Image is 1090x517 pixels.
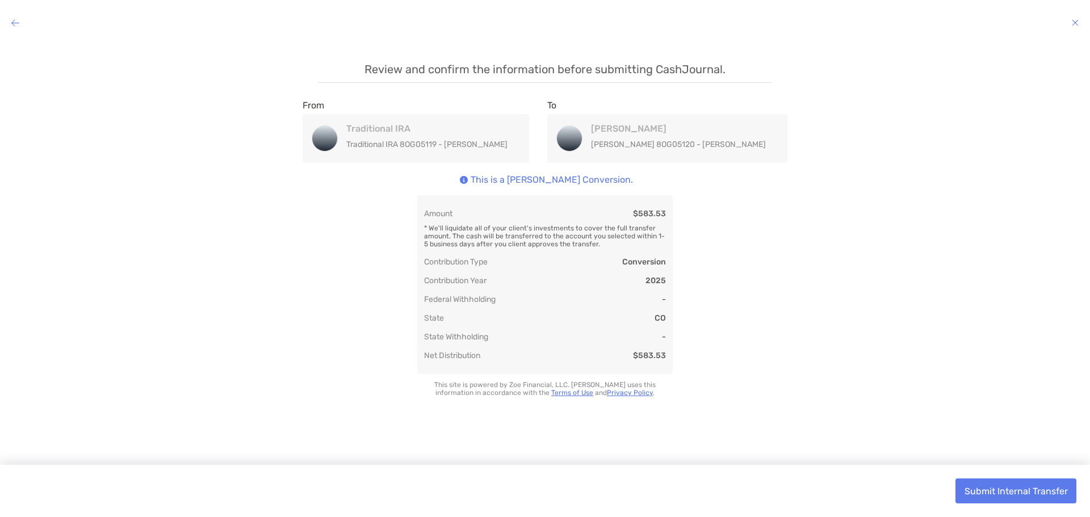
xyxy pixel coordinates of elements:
[622,257,666,267] div: Conversion
[424,209,452,218] div: Amount
[346,123,508,134] h4: Traditional IRA
[460,176,468,184] img: Icon info
[424,218,666,248] div: * We'll liquidate all of your client's investments to cover the full transfer amount. The cash wi...
[557,126,582,151] img: Roth IRA
[955,478,1076,503] button: Submit Internal Transfer
[303,100,324,111] label: From
[346,137,508,152] p: Traditional IRA 8OG05119 - [PERSON_NAME]
[424,351,480,360] div: Net Distribution
[424,276,487,285] div: Contribution Year
[655,313,666,323] div: CO
[591,137,766,152] p: [PERSON_NAME] 8OG05120 - [PERSON_NAME]
[471,174,633,187] p: This is a [PERSON_NAME] Conversion.
[551,389,593,397] a: Terms of Use
[424,332,488,342] div: State Withholding
[633,209,666,218] div: $583.53
[312,126,337,151] img: Traditional IRA
[662,295,666,304] div: -
[633,351,666,360] div: $583.53
[547,100,556,111] label: To
[424,257,488,267] div: Contribution Type
[424,313,444,323] div: State
[424,295,496,304] div: Federal Withholding
[607,389,653,397] a: Privacy Policy
[591,123,766,134] h4: [PERSON_NAME]
[645,276,666,285] div: 2025
[662,332,666,342] div: -
[318,62,772,83] p: Review and confirm the information before submitting CashJournal.
[417,381,673,397] p: This site is powered by Zoe Financial, LLC. [PERSON_NAME] uses this information in accordance wit...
